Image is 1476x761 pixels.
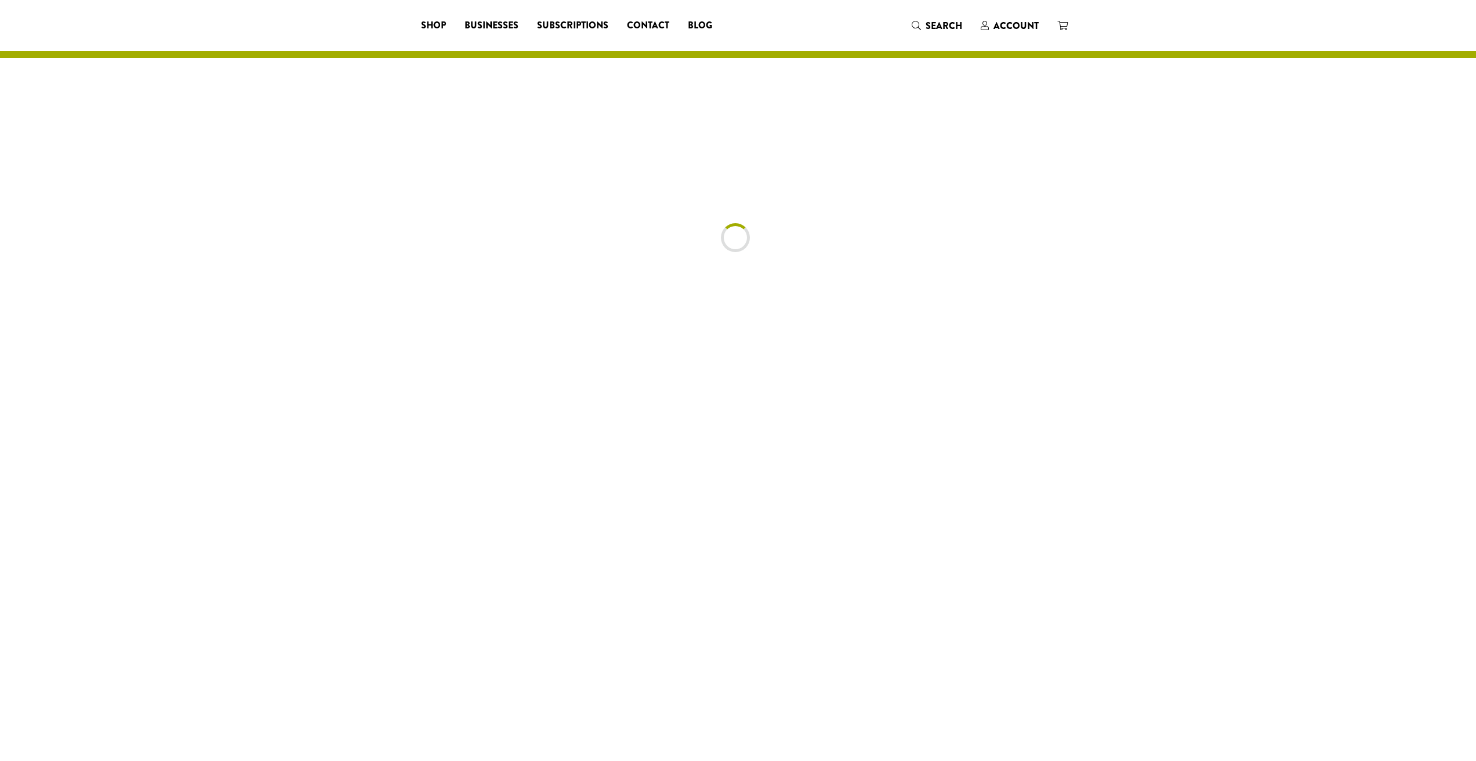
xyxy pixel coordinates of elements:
[627,19,669,33] span: Contact
[455,16,528,35] a: Businesses
[993,19,1039,32] span: Account
[679,16,721,35] a: Blog
[971,16,1048,35] a: Account
[528,16,618,35] a: Subscriptions
[421,19,446,33] span: Shop
[926,19,962,32] span: Search
[537,19,608,33] span: Subscriptions
[412,16,455,35] a: Shop
[618,16,679,35] a: Contact
[688,19,712,33] span: Blog
[902,16,971,35] a: Search
[465,19,518,33] span: Businesses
